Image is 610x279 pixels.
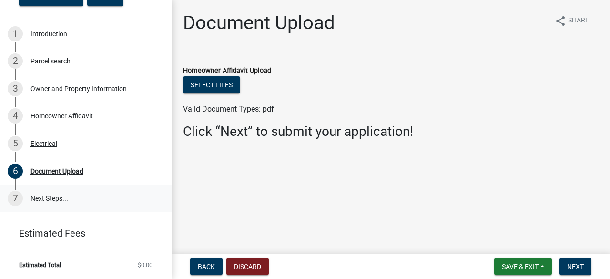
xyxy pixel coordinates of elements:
[494,258,552,275] button: Save & Exit
[30,140,57,147] div: Electrical
[567,263,584,270] span: Next
[8,136,23,151] div: 5
[30,113,93,119] div: Homeowner Affidavit
[8,224,156,243] a: Estimated Fees
[183,124,599,140] h3: Click “Next” to submit your application!
[8,81,23,96] div: 3
[190,258,223,275] button: Back
[30,85,127,92] div: Owner and Property Information
[547,11,597,30] button: shareShare
[8,191,23,206] div: 7
[183,104,274,114] span: Valid Document Types: pdf
[8,53,23,69] div: 2
[559,258,591,275] button: Next
[19,262,61,268] span: Estimated Total
[183,68,271,74] label: Homeowner Affidavit Upload
[226,258,269,275] button: Discard
[8,108,23,124] div: 4
[8,26,23,41] div: 1
[568,15,589,27] span: Share
[138,262,152,268] span: $0.00
[502,263,539,270] span: Save & Exit
[183,76,240,93] button: Select files
[30,31,67,37] div: Introduction
[183,11,335,34] h1: Document Upload
[555,15,566,27] i: share
[198,263,215,270] span: Back
[30,58,71,64] div: Parcel search
[30,168,83,175] div: Document Upload
[8,164,23,179] div: 6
